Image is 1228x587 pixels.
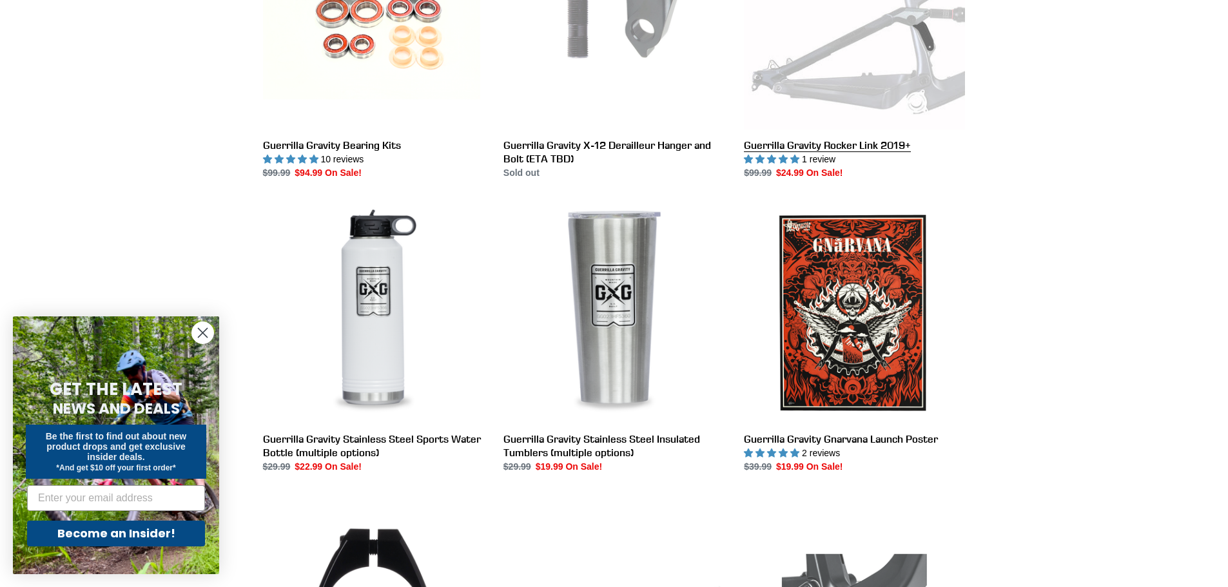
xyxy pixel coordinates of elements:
input: Enter your email address [27,485,205,511]
button: Become an Insider! [27,521,205,546]
span: NEWS AND DEALS [53,398,180,419]
span: *And get $10 off your first order* [56,463,175,472]
span: GET THE LATEST [50,378,182,401]
button: Close dialog [191,322,214,344]
span: Be the first to find out about new product drops and get exclusive insider deals. [46,431,187,462]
